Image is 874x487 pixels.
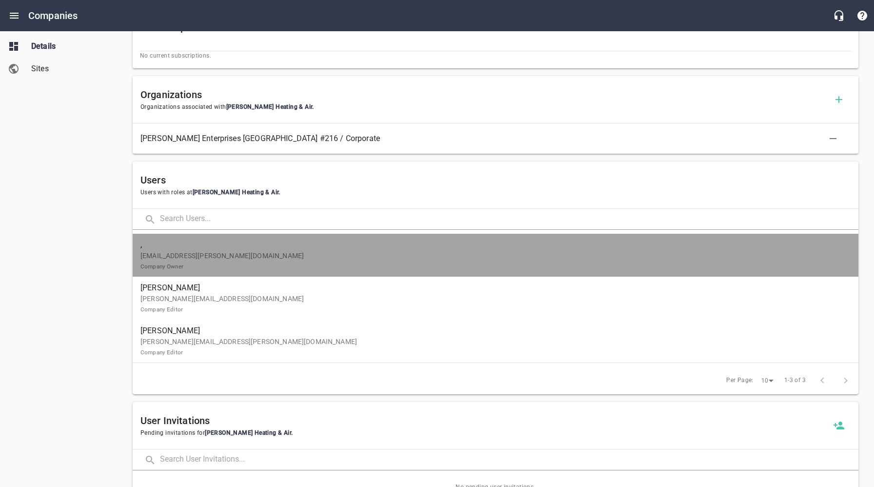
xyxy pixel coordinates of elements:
[28,8,78,23] h6: Companies
[140,294,843,314] p: [PERSON_NAME][EMAIL_ADDRESS][DOMAIN_NAME]
[2,4,26,27] button: Open drawer
[726,376,754,386] span: Per Page:
[133,234,858,277] a: ,[EMAIL_ADDRESS][PERSON_NAME][DOMAIN_NAME]Company Owner
[140,239,843,251] span: ,
[133,320,858,363] a: [PERSON_NAME][PERSON_NAME][EMAIL_ADDRESS][PERSON_NAME][DOMAIN_NAME]Company Editor
[140,282,843,294] span: [PERSON_NAME]
[851,4,874,27] button: Support Portal
[821,127,845,150] button: Delete Association
[140,51,851,61] span: No current subscriptions.
[205,429,293,436] span: [PERSON_NAME] Heating & Air .
[140,337,843,357] p: [PERSON_NAME][EMAIL_ADDRESS][PERSON_NAME][DOMAIN_NAME]
[133,277,858,320] a: [PERSON_NAME][PERSON_NAME][EMAIL_ADDRESS][DOMAIN_NAME]Company Editor
[140,133,835,144] span: [PERSON_NAME] Enterprises [GEOGRAPHIC_DATA] #216 / Corporate
[784,376,806,386] span: 1-3 of 3
[140,263,183,270] small: Company Owner
[31,63,105,75] span: Sites
[827,4,851,27] button: Live Chat
[193,189,280,196] span: [PERSON_NAME] Heating & Air .
[226,103,314,110] span: [PERSON_NAME] Heating & Air .
[140,188,851,198] span: Users with roles at
[757,374,777,387] div: 10
[140,325,843,337] span: [PERSON_NAME]
[31,41,105,52] span: Details
[160,209,858,230] input: Search Users...
[140,428,827,438] span: Pending invitations for
[827,414,851,437] a: Invite a new user to Mills Heating & Air
[140,413,827,428] h6: User Invitations
[140,251,843,271] p: [EMAIL_ADDRESS][PERSON_NAME][DOMAIN_NAME]
[140,87,827,102] h6: Organizations
[140,102,827,112] span: Organizations associated with
[140,306,183,313] small: Company Editor
[140,172,851,188] h6: Users
[827,88,851,111] button: Add Organization
[140,349,183,356] small: Company Editor
[160,449,858,470] input: Search User Invitations...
